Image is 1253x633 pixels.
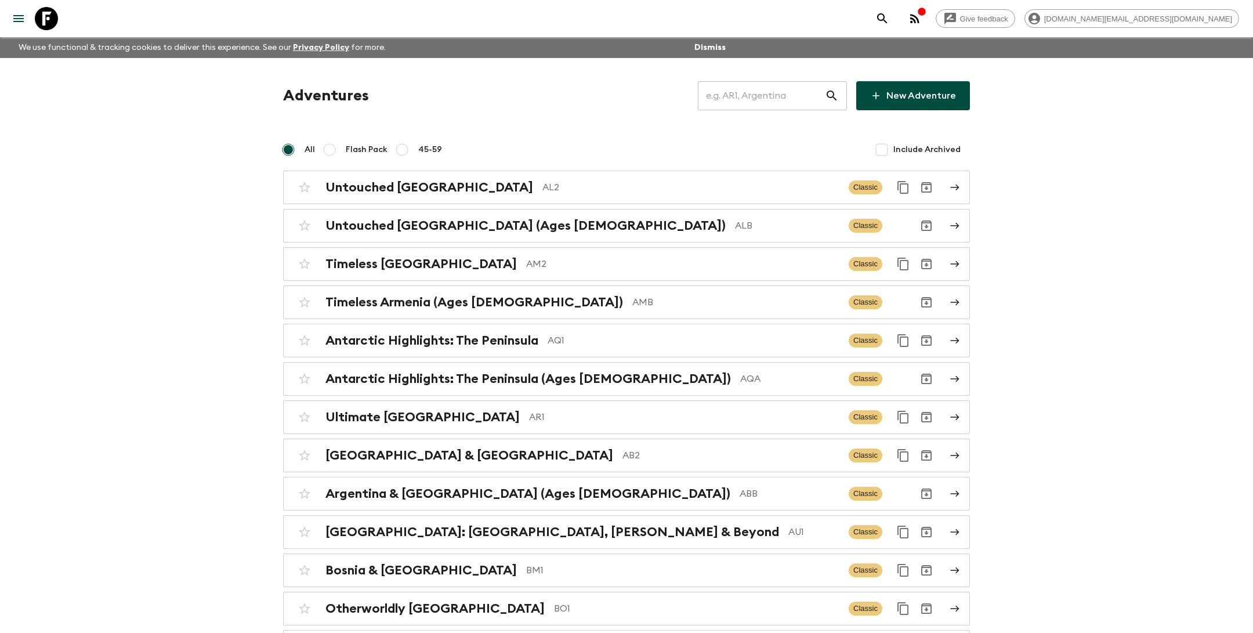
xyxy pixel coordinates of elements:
[849,295,882,309] span: Classic
[283,362,970,396] a: Antarctic Highlights: The Peninsula (Ages [DEMOGRAPHIC_DATA])AQAClassicArchive
[892,444,915,467] button: Duplicate for 45-59
[1038,15,1238,23] span: [DOMAIN_NAME][EMAIL_ADDRESS][DOMAIN_NAME]
[325,410,520,425] h2: Ultimate [GEOGRAPHIC_DATA]
[283,171,970,204] a: Untouched [GEOGRAPHIC_DATA]AL2ClassicDuplicate for 45-59Archive
[691,39,729,56] button: Dismiss
[283,554,970,587] a: Bosnia & [GEOGRAPHIC_DATA]BM1ClassicDuplicate for 45-59Archive
[915,559,938,582] button: Archive
[892,252,915,276] button: Duplicate for 45-59
[554,602,839,616] p: BO1
[740,372,839,386] p: AQA
[849,602,882,616] span: Classic
[849,372,882,386] span: Classic
[325,448,613,463] h2: [GEOGRAPHIC_DATA] & [GEOGRAPHIC_DATA]
[915,444,938,467] button: Archive
[529,410,839,424] p: AR1
[418,144,442,155] span: 45-59
[632,295,839,309] p: AMB
[892,520,915,544] button: Duplicate for 45-59
[915,176,938,199] button: Archive
[915,597,938,620] button: Archive
[915,406,938,429] button: Archive
[325,601,545,616] h2: Otherworldly [GEOGRAPHIC_DATA]
[849,487,882,501] span: Classic
[283,515,970,549] a: [GEOGRAPHIC_DATA]: [GEOGRAPHIC_DATA], [PERSON_NAME] & BeyondAU1ClassicDuplicate for 45-59Archive
[892,176,915,199] button: Duplicate for 45-59
[283,209,970,243] a: Untouched [GEOGRAPHIC_DATA] (Ages [DEMOGRAPHIC_DATA])ALBClassicArchive
[293,44,349,52] a: Privacy Policy
[548,334,839,348] p: AQ1
[915,482,938,505] button: Archive
[14,37,390,58] p: We use functional & tracking cookies to deliver this experience. See our for more.
[849,334,882,348] span: Classic
[283,477,970,511] a: Argentina & [GEOGRAPHIC_DATA] (Ages [DEMOGRAPHIC_DATA])ABBClassicArchive
[346,144,388,155] span: Flash Pack
[325,180,533,195] h2: Untouched [GEOGRAPHIC_DATA]
[849,410,882,424] span: Classic
[849,219,882,233] span: Classic
[325,486,730,501] h2: Argentina & [GEOGRAPHIC_DATA] (Ages [DEMOGRAPHIC_DATA])
[892,559,915,582] button: Duplicate for 45-59
[325,333,538,348] h2: Antarctic Highlights: The Peninsula
[1024,9,1239,28] div: [DOMAIN_NAME][EMAIL_ADDRESS][DOMAIN_NAME]
[893,144,961,155] span: Include Archived
[740,487,839,501] p: ABB
[283,592,970,625] a: Otherworldly [GEOGRAPHIC_DATA]BO1ClassicDuplicate for 45-59Archive
[735,219,839,233] p: ALB
[915,214,938,237] button: Archive
[892,406,915,429] button: Duplicate for 45-59
[305,144,315,155] span: All
[526,257,839,271] p: AM2
[526,563,839,577] p: BM1
[283,439,970,472] a: [GEOGRAPHIC_DATA] & [GEOGRAPHIC_DATA]AB2ClassicDuplicate for 45-59Archive
[788,525,839,539] p: AU1
[325,256,517,272] h2: Timeless [GEOGRAPHIC_DATA]
[283,285,970,319] a: Timeless Armenia (Ages [DEMOGRAPHIC_DATA])AMBClassicArchive
[325,218,726,233] h2: Untouched [GEOGRAPHIC_DATA] (Ages [DEMOGRAPHIC_DATA])
[849,563,882,577] span: Classic
[7,7,30,30] button: menu
[915,329,938,352] button: Archive
[849,257,882,271] span: Classic
[542,180,839,194] p: AL2
[283,324,970,357] a: Antarctic Highlights: The PeninsulaAQ1ClassicDuplicate for 45-59Archive
[325,295,623,310] h2: Timeless Armenia (Ages [DEMOGRAPHIC_DATA])
[856,81,970,110] a: New Adventure
[325,371,731,386] h2: Antarctic Highlights: The Peninsula (Ages [DEMOGRAPHIC_DATA])
[871,7,894,30] button: search adventures
[283,247,970,281] a: Timeless [GEOGRAPHIC_DATA]AM2ClassicDuplicate for 45-59Archive
[849,525,882,539] span: Classic
[954,15,1015,23] span: Give feedback
[915,520,938,544] button: Archive
[915,367,938,390] button: Archive
[849,448,882,462] span: Classic
[936,9,1015,28] a: Give feedback
[325,563,517,578] h2: Bosnia & [GEOGRAPHIC_DATA]
[915,291,938,314] button: Archive
[915,252,938,276] button: Archive
[892,597,915,620] button: Duplicate for 45-59
[892,329,915,352] button: Duplicate for 45-59
[622,448,839,462] p: AB2
[325,525,779,540] h2: [GEOGRAPHIC_DATA]: [GEOGRAPHIC_DATA], [PERSON_NAME] & Beyond
[698,79,825,112] input: e.g. AR1, Argentina
[283,84,369,107] h1: Adventures
[283,400,970,434] a: Ultimate [GEOGRAPHIC_DATA]AR1ClassicDuplicate for 45-59Archive
[849,180,882,194] span: Classic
